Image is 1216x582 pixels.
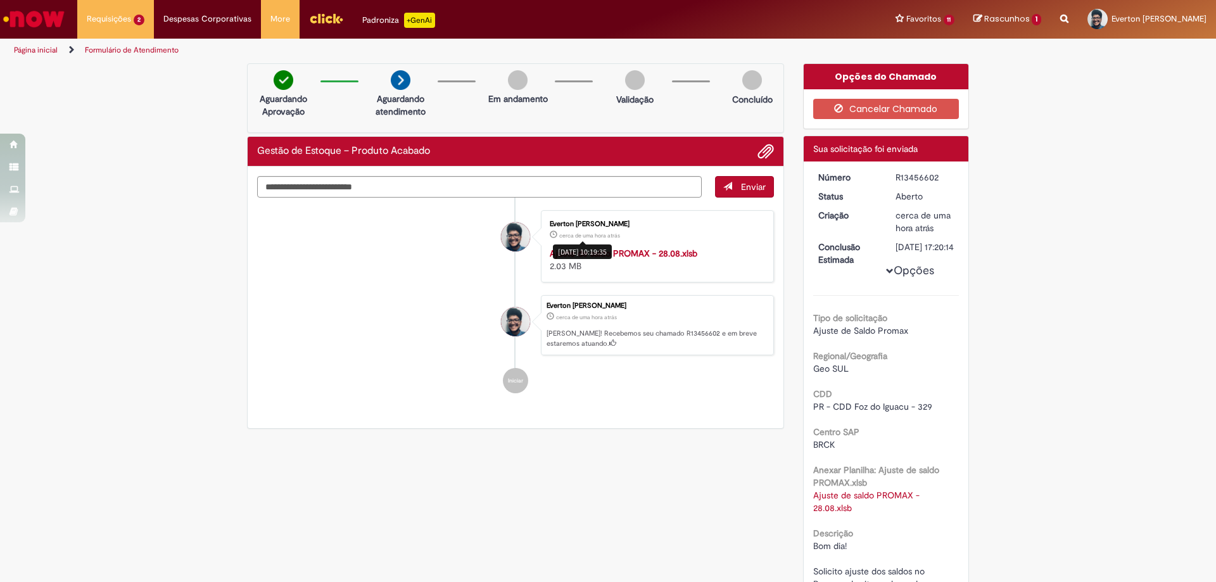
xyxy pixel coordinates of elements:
div: Everton [PERSON_NAME] [547,302,767,310]
span: More [270,13,290,25]
p: [PERSON_NAME]! Recebemos seu chamado R13456602 e em breve estaremos atuando. [547,329,767,348]
span: Sua solicitação foi enviada [813,143,918,155]
span: Ajuste de Saldo Promax [813,325,908,336]
div: Everton Aciole Da Silva [501,222,530,251]
img: ServiceNow [1,6,66,32]
div: [DATE] 10:19:35 [553,244,612,259]
h2: Gestão de Estoque – Produto Acabado Histórico de tíquete [257,146,430,157]
div: Aberto [896,190,954,203]
span: 1 [1032,14,1041,25]
dt: Criação [809,209,887,222]
span: Despesas Corporativas [163,13,251,25]
span: Geo SUL [813,363,849,374]
b: Regional/Geografia [813,350,887,362]
button: Enviar [715,176,774,198]
textarea: Digite sua mensagem aqui... [257,176,702,198]
img: check-circle-green.png [274,70,293,90]
img: click_logo_yellow_360x200.png [309,9,343,28]
span: Enviar [741,181,766,193]
b: Descrição [813,528,853,539]
p: Concluído [732,93,773,106]
a: Download de Ajuste de saldo PROMAX - 28.08.xlsb [813,490,922,514]
div: R13456602 [896,171,954,184]
p: +GenAi [404,13,435,28]
span: PR - CDD Foz do Iguacu - 329 [813,401,932,412]
a: Ajuste de saldo PROMAX - 28.08.xlsb [550,248,697,259]
img: arrow-next.png [391,70,410,90]
span: cerca de uma hora atrás [559,232,620,239]
span: cerca de uma hora atrás [556,313,617,321]
a: Rascunhos [973,13,1041,25]
div: Opções do Chamado [804,64,969,89]
b: Tipo de solicitação [813,312,887,324]
div: 2.03 MB [550,247,761,272]
dt: Conclusão Estimada [809,241,887,266]
p: Aguardando atendimento [370,92,431,118]
time: 28/08/2025 10:20:09 [556,313,617,321]
img: img-circle-grey.png [742,70,762,90]
p: Validação [616,93,654,106]
span: 11 [944,15,955,25]
span: cerca de uma hora atrás [896,210,951,234]
span: Requisições [87,13,131,25]
div: 28/08/2025 10:20:09 [896,209,954,234]
ul: Histórico de tíquete [257,198,774,407]
p: Aguardando Aprovação [253,92,314,118]
ul: Trilhas de página [9,39,801,62]
span: Favoritos [906,13,941,25]
dt: Status [809,190,887,203]
div: Everton Aciole Da Silva [501,307,530,336]
div: Padroniza [362,13,435,28]
span: 2 [134,15,144,25]
div: Everton [PERSON_NAME] [550,220,761,228]
b: CDD [813,388,832,400]
img: img-circle-grey.png [508,70,528,90]
dt: Número [809,171,887,184]
span: Everton [PERSON_NAME] [1111,13,1206,24]
b: Anexar Planilha: Ajuste de saldo PROMAX.xlsb [813,464,939,488]
span: Rascunhos [984,13,1030,25]
img: img-circle-grey.png [625,70,645,90]
div: [DATE] 17:20:14 [896,241,954,253]
button: Adicionar anexos [757,143,774,160]
a: Página inicial [14,45,58,55]
span: BRCK [813,439,835,450]
b: Centro SAP [813,426,859,438]
li: Everton Aciole Da Silva [257,295,774,356]
p: Em andamento [488,92,548,105]
a: Formulário de Atendimento [85,45,179,55]
button: Cancelar Chamado [813,99,959,119]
